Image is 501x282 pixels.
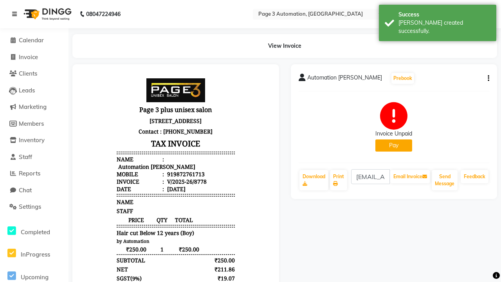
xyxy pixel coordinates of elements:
[36,174,76,181] span: ₹250.00
[2,53,67,62] a: Invoice
[351,169,390,184] input: enter email
[19,203,41,210] span: Settings
[2,69,67,78] a: Clients
[36,98,84,106] div: Mobile
[36,54,155,65] p: Contact : [PHONE_NUMBER]
[36,106,84,113] div: Invoice
[375,130,412,138] div: Invoice Unpaid
[432,170,458,190] button: Send Message
[36,230,48,237] div: Paid
[330,170,347,190] a: Print
[85,98,124,106] div: 919872761713
[124,202,155,210] div: ₹19.07
[36,239,57,246] div: Balance
[36,211,62,219] div: ( )
[375,139,412,152] button: Pay
[124,211,155,219] div: ₹19.07
[36,83,84,91] div: Name
[21,273,49,281] span: Upcoming
[36,211,50,219] span: CGST
[76,144,88,152] span: QTY
[82,83,84,91] span: :
[461,170,488,183] a: Feedback
[307,74,382,85] span: Automation [PERSON_NAME]
[52,212,60,219] span: 9%
[66,6,125,30] img: page3_logo.png
[19,36,44,44] span: Calendar
[86,3,121,25] b: 08047224946
[124,184,155,192] div: ₹250.00
[19,103,47,110] span: Marketing
[2,169,67,178] a: Reports
[88,174,119,181] span: ₹250.00
[19,120,44,127] span: Members
[36,202,50,210] span: SGST
[19,53,38,61] span: Invoice
[21,251,50,258] span: InProgress
[19,87,35,94] span: Leads
[85,113,105,121] div: [DATE]
[72,34,497,58] div: View Invoice
[82,98,84,106] span: :
[36,193,48,201] div: NET
[36,135,53,143] span: STAFF
[93,260,111,268] span: Admin
[2,119,67,128] a: Members
[82,106,84,113] span: :
[82,113,84,121] span: :
[20,3,74,25] img: logo
[299,170,328,190] a: Download
[391,73,414,84] button: Prebook
[88,144,119,152] span: TOTAL
[124,193,155,201] div: ₹211.86
[36,253,155,260] p: Please visit again !
[124,221,155,228] div: ₹250.00
[36,184,65,192] div: SUBTOTAL
[21,228,50,236] span: Completed
[36,202,61,210] div: ( )
[398,19,490,35] div: Bill created successfully.
[2,36,67,45] a: Calendar
[19,136,45,144] span: Inventory
[36,144,76,152] span: PRICE
[19,153,32,161] span: Staff
[36,221,76,228] div: GRAND TOTAL
[124,239,155,246] div: ₹250.00
[36,65,155,78] h3: TAX INVOICE
[2,103,67,112] a: Marketing
[19,70,37,77] span: Clients
[19,186,32,194] span: Chat
[398,11,490,19] div: Success
[124,230,155,237] div: ₹0.00
[52,203,59,210] span: 9%
[85,106,126,113] div: V/2025-26/8778
[36,260,155,268] div: Generated By : at [DATE]
[36,166,69,172] small: by Automation
[36,32,155,43] h3: Page 3 plus unisex salon
[2,86,67,95] a: Leads
[2,136,67,145] a: Inventory
[36,43,155,54] p: [STREET_ADDRESS]
[36,157,114,164] span: Hair cut Below 12 years (Boy)
[19,170,40,177] span: Reports
[2,186,67,195] a: Chat
[36,91,115,98] div: Automation [PERSON_NAME]
[2,153,67,162] a: Staff
[2,202,67,211] a: Settings
[36,113,84,121] div: Date
[390,170,430,183] button: Email Invoice
[36,126,53,134] span: NAME
[76,174,88,181] span: 1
